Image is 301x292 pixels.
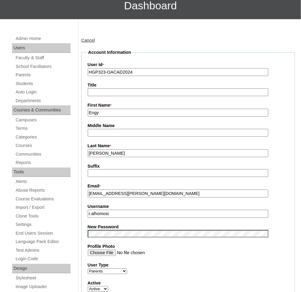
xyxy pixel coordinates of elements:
[15,97,71,105] a: Departments
[12,105,71,115] div: Courses & Communities
[88,204,289,210] label: Username
[88,82,289,88] label: Title
[88,224,289,230] label: New Password
[15,238,71,246] a: Language Pack Editor
[15,133,71,141] a: Categories
[88,163,289,169] label: Suffix
[15,71,71,79] a: Parents
[15,213,71,220] a: Clone Tools
[15,196,71,203] a: Course Evaluations
[15,35,71,42] a: Admin Home
[15,221,71,229] a: Settings
[81,38,95,43] a: Cancel
[15,255,71,263] a: Login Code
[15,54,71,62] a: Faculty & Staff
[88,62,289,68] label: User Id
[12,168,71,177] div: Tools
[15,80,71,87] a: Students
[15,151,71,158] a: Communities
[88,280,289,287] label: Active
[88,183,289,190] label: Email
[15,159,71,166] a: Reports
[15,63,71,70] a: School Facilitators
[88,49,132,56] legend: Account Information
[15,247,71,254] a: Test Admins
[15,187,71,194] a: Abuse Reports
[88,143,289,149] label: Last Name
[15,230,71,237] a: End Users Session
[15,204,71,211] a: Import / Export
[15,283,71,291] a: Image Uploader
[12,43,71,53] div: Users
[12,264,71,274] div: Design
[15,88,71,96] a: Auto Login
[88,102,289,109] label: First Name
[15,275,71,282] a: Stylesheet
[15,116,71,124] a: Campuses
[88,262,289,269] label: User Type
[15,125,71,132] a: Terms
[15,142,71,149] a: Courses
[88,123,289,129] label: Middle Name
[88,244,289,250] label: Profile Photo
[15,178,71,186] a: Alerts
